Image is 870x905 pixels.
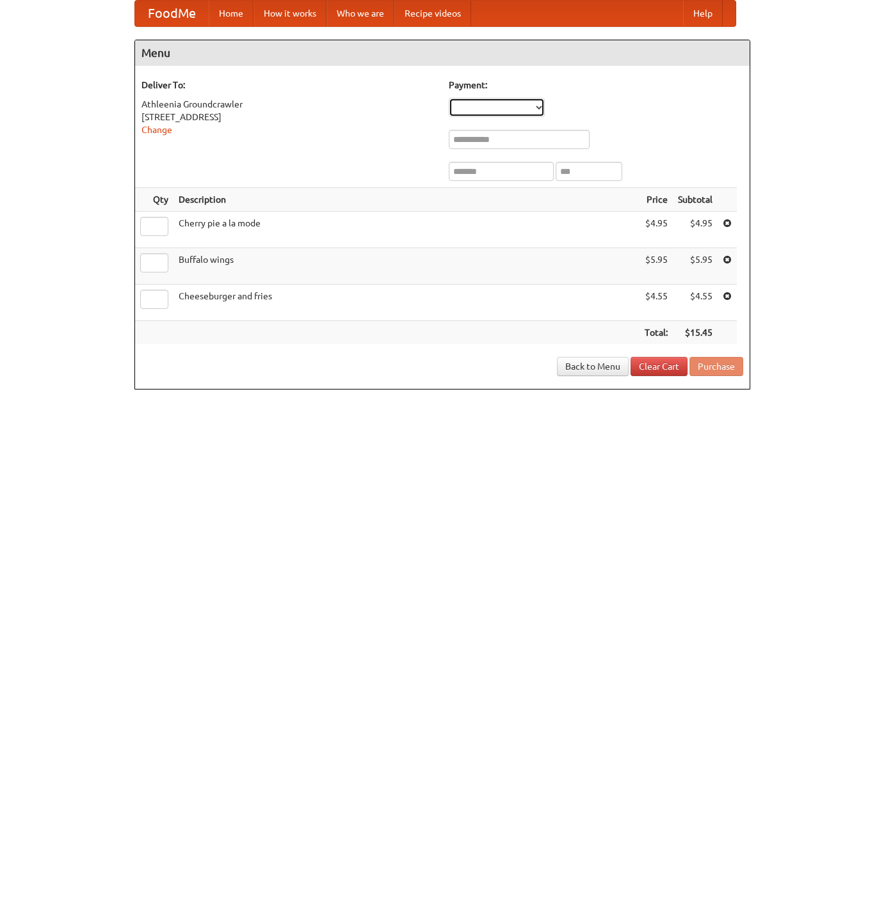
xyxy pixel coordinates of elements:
[640,321,673,345] th: Total:
[683,1,723,26] a: Help
[673,188,718,212] th: Subtotal
[326,1,394,26] a: Who we are
[689,357,743,376] button: Purchase
[173,188,640,212] th: Description
[135,1,209,26] a: FoodMe
[640,188,673,212] th: Price
[141,125,172,135] a: Change
[173,248,640,285] td: Buffalo wings
[141,111,436,123] div: [STREET_ADDRESS]
[640,248,673,285] td: $5.95
[449,79,743,91] h5: Payment:
[640,212,673,248] td: $4.95
[631,357,688,376] a: Clear Cart
[557,357,629,376] a: Back to Menu
[135,188,173,212] th: Qty
[673,212,718,248] td: $4.95
[254,1,326,26] a: How it works
[135,40,750,66] h4: Menu
[673,321,718,345] th: $15.45
[209,1,254,26] a: Home
[173,212,640,248] td: Cherry pie a la mode
[141,98,436,111] div: Athleenia Groundcrawler
[640,285,673,321] td: $4.55
[141,79,436,91] h5: Deliver To:
[673,285,718,321] td: $4.55
[394,1,471,26] a: Recipe videos
[173,285,640,321] td: Cheeseburger and fries
[673,248,718,285] td: $5.95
